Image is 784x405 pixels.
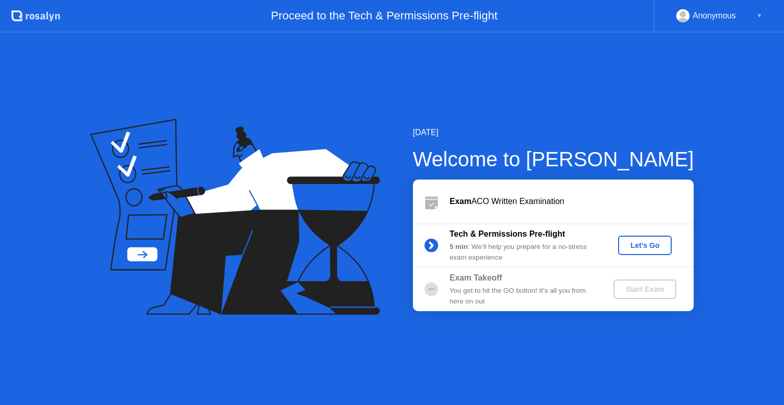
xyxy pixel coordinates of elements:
div: ▼ [757,9,762,22]
b: Exam Takeoff [450,273,502,282]
div: Let's Go [622,241,668,249]
b: 5 min [450,243,468,250]
button: Let's Go [618,236,672,255]
div: : We’ll help you prepare for a no-stress exam experience [450,242,597,263]
div: Welcome to [PERSON_NAME] [413,144,694,174]
div: You get to hit the GO button! It’s all you from here on out [450,286,597,307]
div: [DATE] [413,126,694,139]
div: Anonymous [693,9,736,22]
b: Tech & Permissions Pre-flight [450,230,565,238]
button: Start Exam [614,280,676,299]
div: Start Exam [618,285,672,293]
div: ACO Written Examination [450,195,694,208]
b: Exam [450,197,472,206]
